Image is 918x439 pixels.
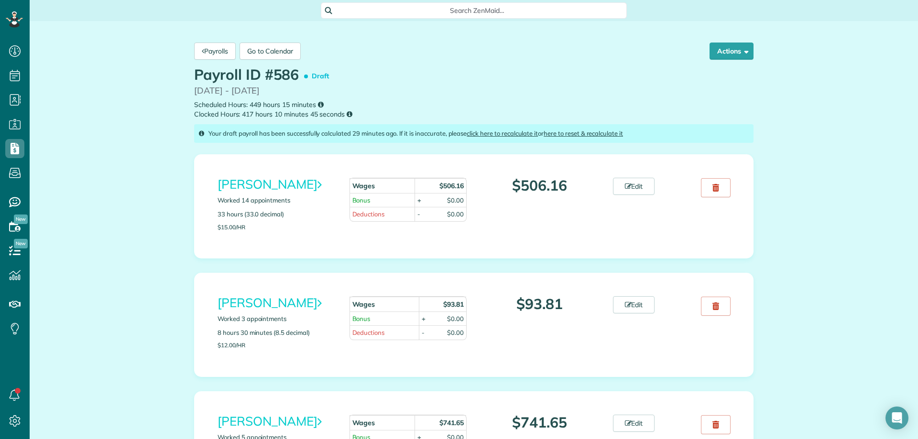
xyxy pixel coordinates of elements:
span: Draft [306,68,333,85]
span: New [14,239,28,248]
div: $0.00 [447,328,464,337]
div: Open Intercom Messenger [885,407,908,429]
p: Worked 14 appointments [218,196,335,205]
p: $12.00/hr [218,342,335,348]
div: + [417,196,421,205]
a: Payrolls [194,43,236,60]
p: Worked 3 appointments [218,314,335,323]
a: here to reset & recalculate it [544,129,623,137]
button: Actions [710,43,754,60]
a: [PERSON_NAME] [218,295,321,311]
td: Deductions [350,325,419,340]
p: $93.81 [481,296,599,312]
div: Your draft payroll has been successfully calculated 29 minutes ago. If it is inaccurate, please or [194,124,754,143]
small: Scheduled Hours: 449 hours 15 minutes Clocked Hours: 417 hours 10 minutes 45 seconds [194,100,754,119]
p: 33 hours (33.0 decimal) [218,210,335,219]
p: $741.65 [481,415,599,430]
p: $15.00/hr [218,224,335,230]
p: 8 hours 30 minutes (8.5 decimal) [218,328,335,337]
a: [PERSON_NAME] [218,413,321,429]
strong: Wages [352,418,375,427]
a: Edit [613,415,655,432]
div: + [422,314,426,323]
h1: Payroll ID #586 [194,67,333,85]
a: Edit [613,296,655,313]
a: click here to recalculate it [467,129,538,137]
a: Edit [613,178,655,195]
strong: $741.65 [439,418,464,427]
div: $0.00 [447,210,464,219]
td: Bonus [350,311,419,326]
p: [DATE] - [DATE] [194,85,754,97]
div: $0.00 [447,196,464,205]
span: New [14,214,28,224]
div: - [422,328,425,337]
a: Go to Calendar [240,43,301,60]
strong: Wages [352,300,375,309]
td: Bonus [350,193,415,207]
div: $0.00 [447,314,464,323]
a: [PERSON_NAME] [218,176,321,192]
strong: Wages [352,182,375,190]
div: - [417,210,420,219]
td: Deductions [350,207,415,221]
p: $506.16 [481,178,599,193]
strong: $506.16 [439,182,464,190]
strong: $93.81 [443,300,464,309]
